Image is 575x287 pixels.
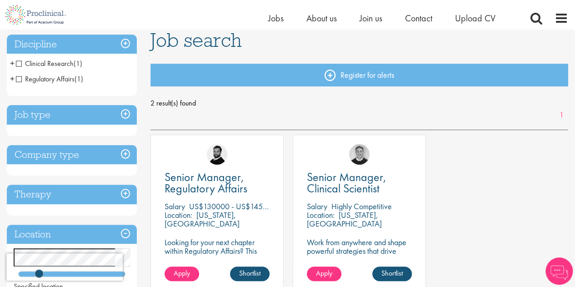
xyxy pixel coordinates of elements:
[150,28,242,52] span: Job search
[150,96,568,110] span: 2 result(s) found
[165,171,270,194] a: Senior Manager, Regulatory Affairs
[555,110,568,121] a: 1
[307,169,386,196] span: Senior Manager, Clinical Scientist
[165,238,270,281] p: Looking for your next chapter within Regulatory Affairs? This position leading projects and worki...
[307,267,341,281] a: Apply
[75,74,83,84] span: (1)
[7,105,137,125] h3: Job type
[307,238,412,281] p: Work from anywhere and shape powerful strategies that drive results! Enjoy the freedom of remote ...
[174,268,190,278] span: Apply
[10,56,15,70] span: +
[307,210,382,229] p: [US_STATE], [GEOGRAPHIC_DATA]
[150,64,568,86] a: Register for alerts
[268,12,284,24] a: Jobs
[165,210,240,229] p: [US_STATE], [GEOGRAPHIC_DATA]
[7,185,137,204] h3: Therapy
[306,12,337,24] a: About us
[6,253,123,281] iframe: reCAPTCHA
[307,210,335,220] span: Location:
[316,268,332,278] span: Apply
[74,59,82,68] span: (1)
[455,12,495,24] a: Upload CV
[7,225,137,244] h3: Location
[545,257,573,285] img: Chatbot
[331,201,392,211] p: Highly Competitive
[16,74,83,84] span: Regulatory Affairs
[349,144,370,165] img: Bo Forsen
[7,35,137,54] h3: Discipline
[16,74,75,84] span: Regulatory Affairs
[165,201,185,211] span: Salary
[7,145,137,165] h3: Company type
[16,59,82,68] span: Clinical Research
[207,144,227,165] img: Nick Walker
[307,201,327,211] span: Salary
[307,171,412,194] a: Senior Manager, Clinical Scientist
[360,12,382,24] a: Join us
[372,267,412,281] a: Shortlist
[405,12,432,24] a: Contact
[165,210,192,220] span: Location:
[165,267,199,281] a: Apply
[230,267,270,281] a: Shortlist
[16,59,74,68] span: Clinical Research
[189,201,311,211] p: US$130000 - US$145000 per annum
[165,169,247,196] span: Senior Manager, Regulatory Affairs
[10,72,15,86] span: +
